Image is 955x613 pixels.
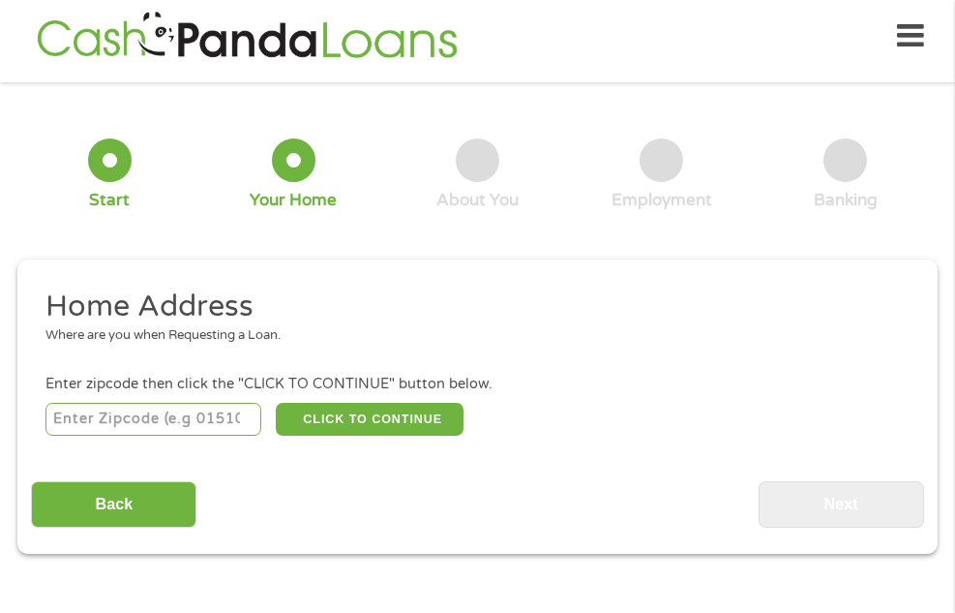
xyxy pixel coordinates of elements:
div: About You [436,190,519,211]
div: Your Home [250,190,337,211]
input: Next [759,481,924,529]
div: Enter zipcode then click the "CLICK TO CONTINUE" button below. [45,374,910,395]
button: CLICK TO CONTINUE [276,403,464,436]
h2: Home Address [45,288,896,326]
div: Employment [612,190,712,211]
div: Banking [814,190,878,211]
div: Start [89,190,130,211]
input: Enter Zipcode (e.g 01510) [45,403,261,436]
input: Back [31,481,196,529]
img: GetLoanNow Logo [31,9,463,64]
div: Where are you when Requesting a Loan. [45,326,896,346]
